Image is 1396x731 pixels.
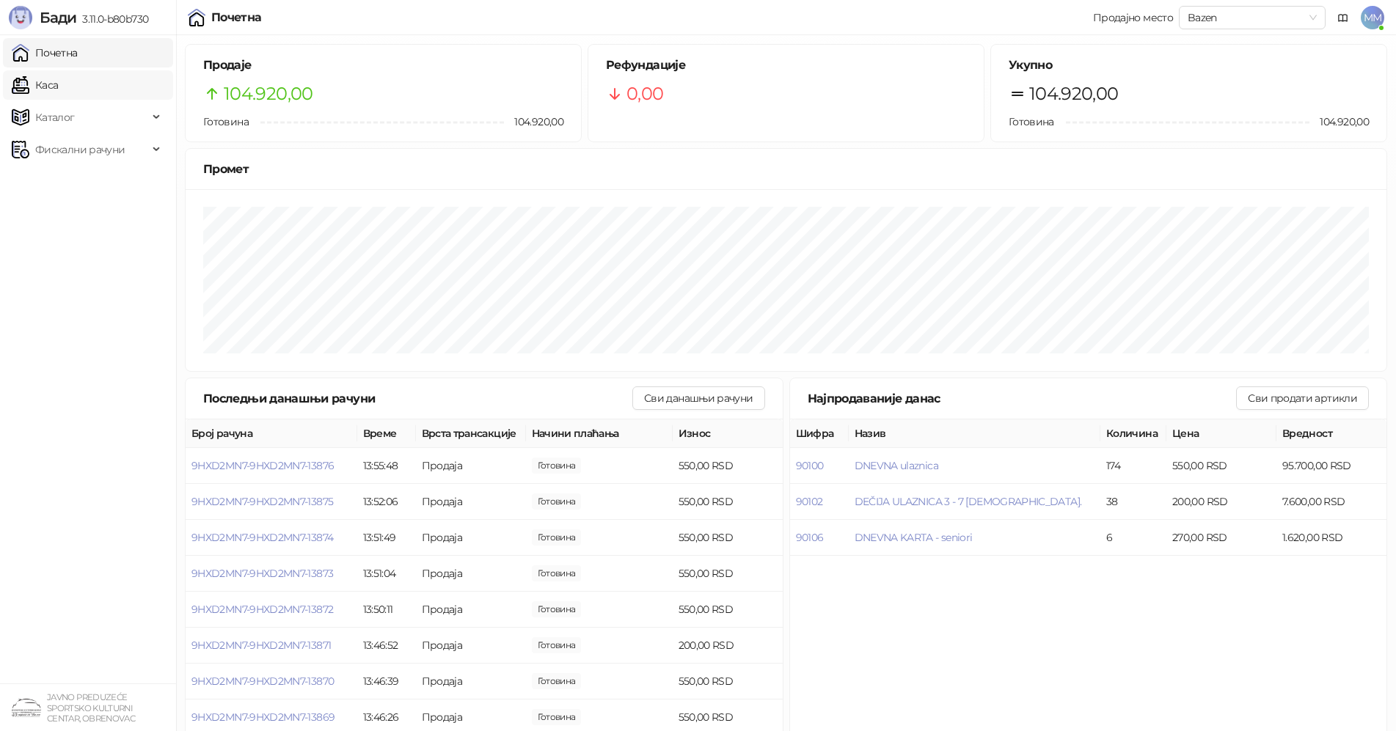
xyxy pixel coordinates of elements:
[855,495,1082,508] button: DEČIJA ULAZNICA 3 - 7 [DEMOGRAPHIC_DATA].
[1093,12,1173,23] div: Продајно место
[532,601,582,617] span: 550,00
[673,556,783,592] td: 550,00 RSD
[35,103,75,132] span: Каталог
[1009,115,1054,128] span: Готовина
[1166,484,1276,520] td: 200,00 RSD
[796,495,823,508] button: 90102
[191,459,334,472] button: 9HXD2MN7-9HXD2MN7-13876
[796,531,824,544] button: 90106
[855,459,938,472] button: DNEVNA ulaznica
[1100,448,1166,484] td: 174
[849,419,1101,448] th: Назив
[673,484,783,520] td: 550,00 RSD
[186,419,357,448] th: Број рачуна
[416,520,526,556] td: Продаја
[191,675,334,688] button: 9HXD2MN7-9HXD2MN7-13870
[416,556,526,592] td: Продаја
[790,419,849,448] th: Шифра
[673,592,783,628] td: 550,00 RSD
[416,448,526,484] td: Продаја
[191,495,333,508] button: 9HXD2MN7-9HXD2MN7-13875
[357,628,416,664] td: 13:46:52
[1100,520,1166,556] td: 6
[632,386,764,410] button: Сви данашњи рачуни
[416,419,526,448] th: Врста трансакције
[357,556,416,592] td: 13:51:04
[532,493,582,510] span: 550,00
[416,592,526,628] td: Продаја
[673,448,783,484] td: 550,00 RSD
[673,628,783,664] td: 200,00 RSD
[203,160,1369,178] div: Промет
[47,692,135,724] small: JAVNO PREDUZEĆE SPORTSKO KULTURNI CENTAR, OBRENOVAC
[1276,448,1386,484] td: 95.700,00 RSD
[1276,484,1386,520] td: 7.600,00 RSD
[673,520,783,556] td: 550,00 RSD
[532,458,582,474] span: 550,00
[1166,520,1276,556] td: 270,00 RSD
[532,673,582,689] span: 550,00
[40,9,76,26] span: Бади
[626,80,663,108] span: 0,00
[855,531,973,544] button: DNEVNA KARTA - seniori
[1166,419,1276,448] th: Цена
[796,459,824,472] button: 90100
[1100,419,1166,448] th: Количина
[191,531,333,544] button: 9HXD2MN7-9HXD2MN7-13874
[357,520,416,556] td: 13:51:49
[357,484,416,520] td: 13:52:06
[416,664,526,699] td: Продаја
[532,565,582,581] span: 550,00
[224,80,313,108] span: 104.920,00
[1309,114,1369,130] span: 104.920,00
[191,639,331,652] button: 9HXD2MN7-9HXD2MN7-13871
[357,448,416,484] td: 13:55:48
[416,484,526,520] td: Продаја
[203,56,563,74] h5: Продаје
[357,664,416,699] td: 13:46:39
[357,592,416,628] td: 13:50:11
[416,628,526,664] td: Продаја
[12,693,41,722] img: 64x64-companyLogo-4a28e1f8-f217-46d7-badd-69a834a81aaf.png
[1009,56,1369,74] h5: Укупно
[504,114,563,130] span: 104.920,00
[1029,80,1119,108] span: 104.920,00
[203,115,249,128] span: Готовина
[1188,7,1317,29] span: Bazen
[606,56,966,74] h5: Рефундације
[191,710,335,724] button: 9HXD2MN7-9HXD2MN7-13869
[1276,520,1386,556] td: 1.620,00 RSD
[532,709,582,725] span: 550,00
[203,389,632,408] div: Последњи данашњи рачуни
[532,529,582,546] span: 550,00
[1100,484,1166,520] td: 38
[673,664,783,699] td: 550,00 RSD
[808,389,1237,408] div: Најпродаваније данас
[12,70,58,100] a: Каса
[532,637,582,653] span: 200,00
[1236,386,1369,410] button: Сви продати артикли
[12,38,78,67] a: Почетна
[357,419,416,448] th: Време
[191,603,333,616] button: 9HXD2MN7-9HXD2MN7-13872
[211,12,262,23] div: Почетна
[35,135,125,164] span: Фискални рачуни
[1331,6,1355,29] a: Документација
[526,419,673,448] th: Начини плаћања
[191,567,333,580] button: 9HXD2MN7-9HXD2MN7-13873
[76,12,148,26] span: 3.11.0-b80b730
[673,419,783,448] th: Износ
[1361,6,1384,29] span: MM
[1166,448,1276,484] td: 550,00 RSD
